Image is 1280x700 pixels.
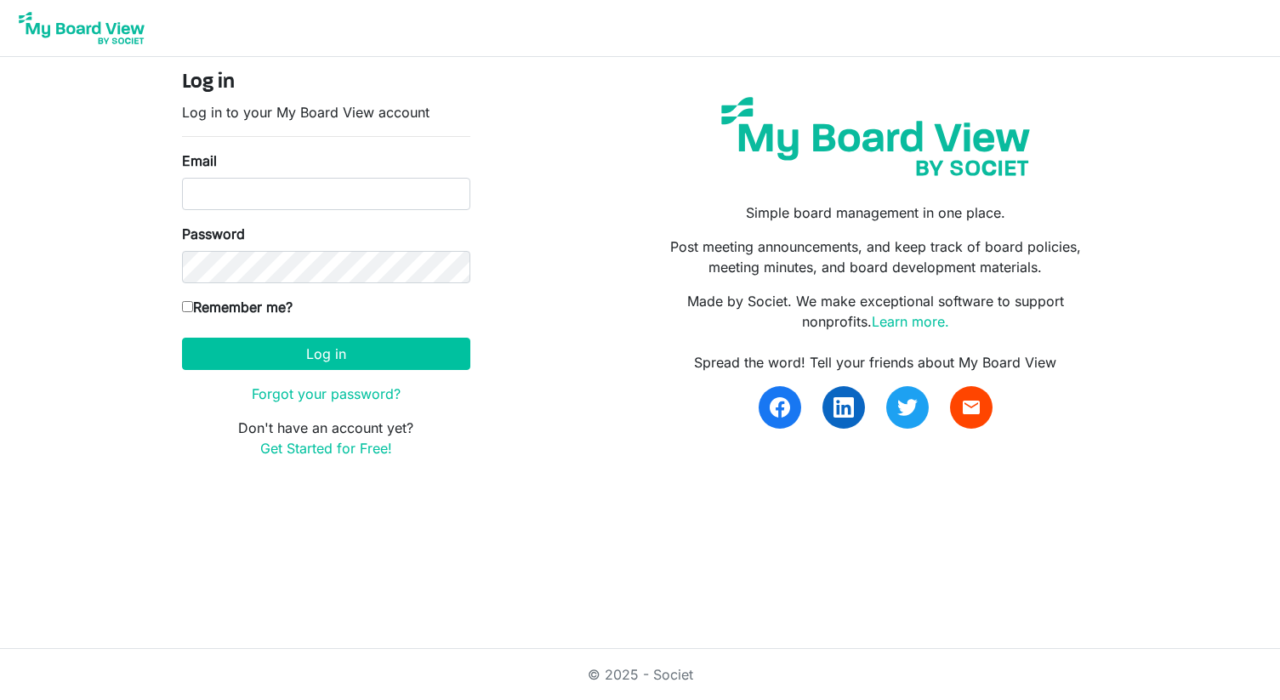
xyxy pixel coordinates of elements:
a: Forgot your password? [252,385,401,402]
label: Email [182,151,217,171]
a: © 2025 - Societ [588,666,693,683]
p: Made by Societ. We make exceptional software to support nonprofits. [652,291,1098,332]
img: twitter.svg [897,397,918,418]
img: my-board-view-societ.svg [708,84,1043,189]
a: Get Started for Free! [260,440,392,457]
input: Remember me? [182,301,193,312]
button: Log in [182,338,470,370]
img: linkedin.svg [833,397,854,418]
img: My Board View Logo [14,7,150,49]
p: Simple board management in one place. [652,202,1098,223]
img: facebook.svg [770,397,790,418]
h4: Log in [182,71,470,95]
span: email [961,397,981,418]
p: Post meeting announcements, and keep track of board policies, meeting minutes, and board developm... [652,236,1098,277]
a: Learn more. [872,313,949,330]
label: Password [182,224,245,244]
p: Log in to your My Board View account [182,102,470,122]
label: Remember me? [182,297,293,317]
a: email [950,386,993,429]
p: Don't have an account yet? [182,418,470,458]
div: Spread the word! Tell your friends about My Board View [652,352,1098,373]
